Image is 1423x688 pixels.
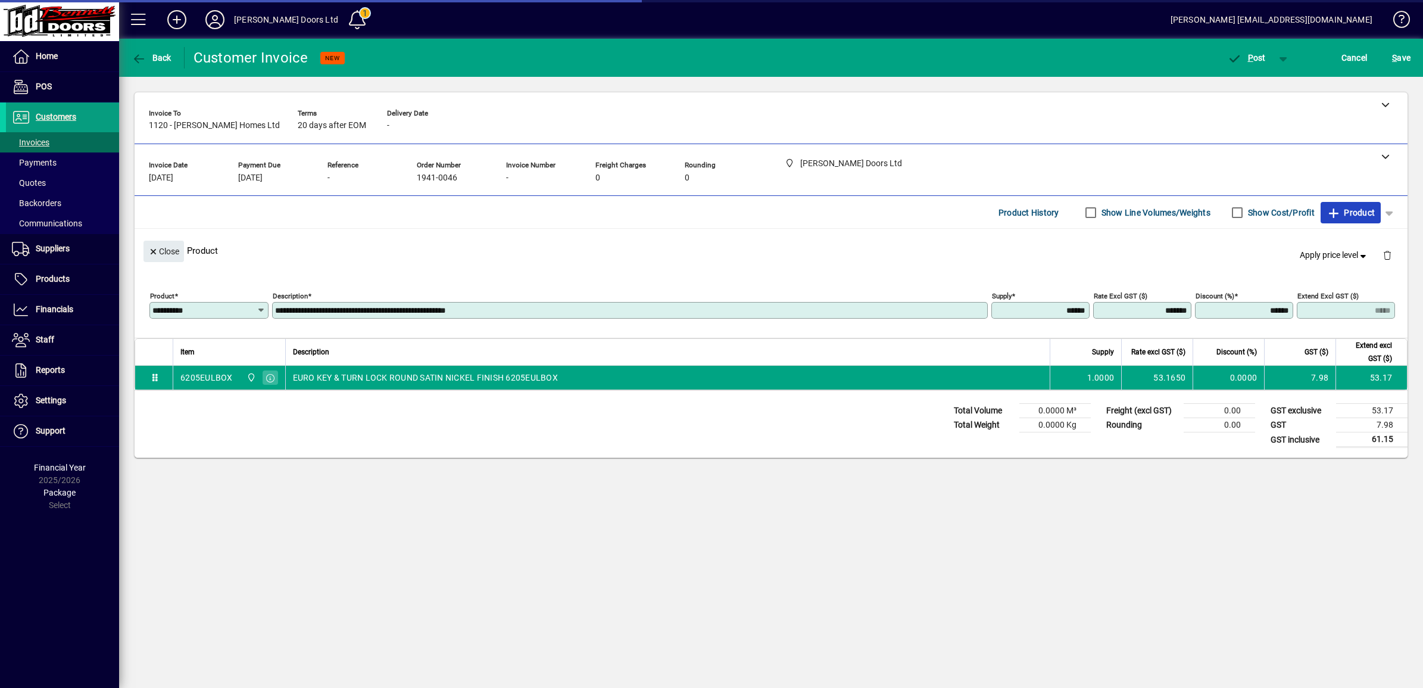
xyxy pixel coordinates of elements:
[1216,345,1257,359] span: Discount (%)
[12,219,82,228] span: Communications
[143,241,184,262] button: Close
[158,9,196,30] button: Add
[994,202,1064,223] button: Product History
[1335,366,1407,390] td: 53.17
[1305,345,1328,359] span: GST ($)
[234,10,338,29] div: [PERSON_NAME] Doors Ltd
[6,416,119,446] a: Support
[273,292,308,300] mat-label: Description
[36,274,70,284] span: Products
[34,463,86,472] span: Financial Year
[1184,418,1255,432] td: 0.00
[148,242,179,261] span: Close
[1196,292,1234,300] mat-label: Discount (%)
[36,51,58,61] span: Home
[6,72,119,102] a: POS
[1389,47,1413,69] button: Save
[1336,404,1408,418] td: 53.17
[6,356,119,385] a: Reports
[180,372,233,384] div: 6205EULBOX
[12,158,57,167] span: Payments
[6,295,119,325] a: Financials
[132,53,171,63] span: Back
[194,48,308,67] div: Customer Invoice
[6,325,119,355] a: Staff
[325,54,340,62] span: NEW
[196,9,234,30] button: Profile
[6,152,119,173] a: Payments
[948,404,1019,418] td: Total Volume
[298,121,366,130] span: 20 days after EOM
[149,173,173,183] span: [DATE]
[1297,292,1359,300] mat-label: Extend excl GST ($)
[36,82,52,91] span: POS
[1373,241,1402,269] button: Delete
[1327,203,1375,222] span: Product
[1100,404,1184,418] td: Freight (excl GST)
[36,244,70,253] span: Suppliers
[12,198,61,208] span: Backorders
[12,138,49,147] span: Invoices
[6,42,119,71] a: Home
[6,213,119,234] a: Communications
[1336,432,1408,447] td: 61.15
[36,335,54,344] span: Staff
[1265,432,1336,447] td: GST inclusive
[1336,418,1408,432] td: 7.98
[1265,418,1336,432] td: GST
[135,229,1408,272] div: Product
[1019,418,1091,432] td: 0.0000 Kg
[1099,207,1210,219] label: Show Line Volumes/Weights
[506,173,508,183] span: -
[1184,404,1255,418] td: 0.00
[180,345,195,359] span: Item
[327,173,330,183] span: -
[998,203,1059,222] span: Product History
[141,245,187,256] app-page-header-button: Close
[1227,53,1266,63] span: ost
[595,173,600,183] span: 0
[685,173,689,183] span: 0
[36,112,76,122] span: Customers
[119,47,185,69] app-page-header-button: Back
[1129,372,1185,384] div: 53.1650
[6,386,119,416] a: Settings
[6,132,119,152] a: Invoices
[1171,10,1372,29] div: [PERSON_NAME] [EMAIL_ADDRESS][DOMAIN_NAME]
[6,193,119,213] a: Backorders
[12,178,46,188] span: Quotes
[387,121,389,130] span: -
[6,234,119,264] a: Suppliers
[1321,202,1381,223] button: Product
[1193,366,1264,390] td: 0.0000
[1373,250,1402,260] app-page-header-button: Delete
[1265,404,1336,418] td: GST exclusive
[1248,53,1253,63] span: P
[43,488,76,497] span: Package
[293,345,329,359] span: Description
[6,173,119,193] a: Quotes
[1246,207,1315,219] label: Show Cost/Profit
[36,396,66,405] span: Settings
[1392,48,1410,67] span: ave
[1094,292,1147,300] mat-label: Rate excl GST ($)
[36,365,65,375] span: Reports
[36,426,65,435] span: Support
[1131,345,1185,359] span: Rate excl GST ($)
[1341,48,1368,67] span: Cancel
[417,173,457,183] span: 1941-0046
[149,121,280,130] span: 1120 - [PERSON_NAME] Homes Ltd
[1300,249,1369,261] span: Apply price level
[1343,339,1392,365] span: Extend excl GST ($)
[1384,2,1408,41] a: Knowledge Base
[1019,404,1091,418] td: 0.0000 M³
[244,371,257,384] span: Bennett Doors Ltd
[238,173,263,183] span: [DATE]
[992,292,1012,300] mat-label: Supply
[1221,47,1272,69] button: Post
[1092,345,1114,359] span: Supply
[36,304,73,314] span: Financials
[1087,372,1115,384] span: 1.0000
[150,292,174,300] mat-label: Product
[1338,47,1371,69] button: Cancel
